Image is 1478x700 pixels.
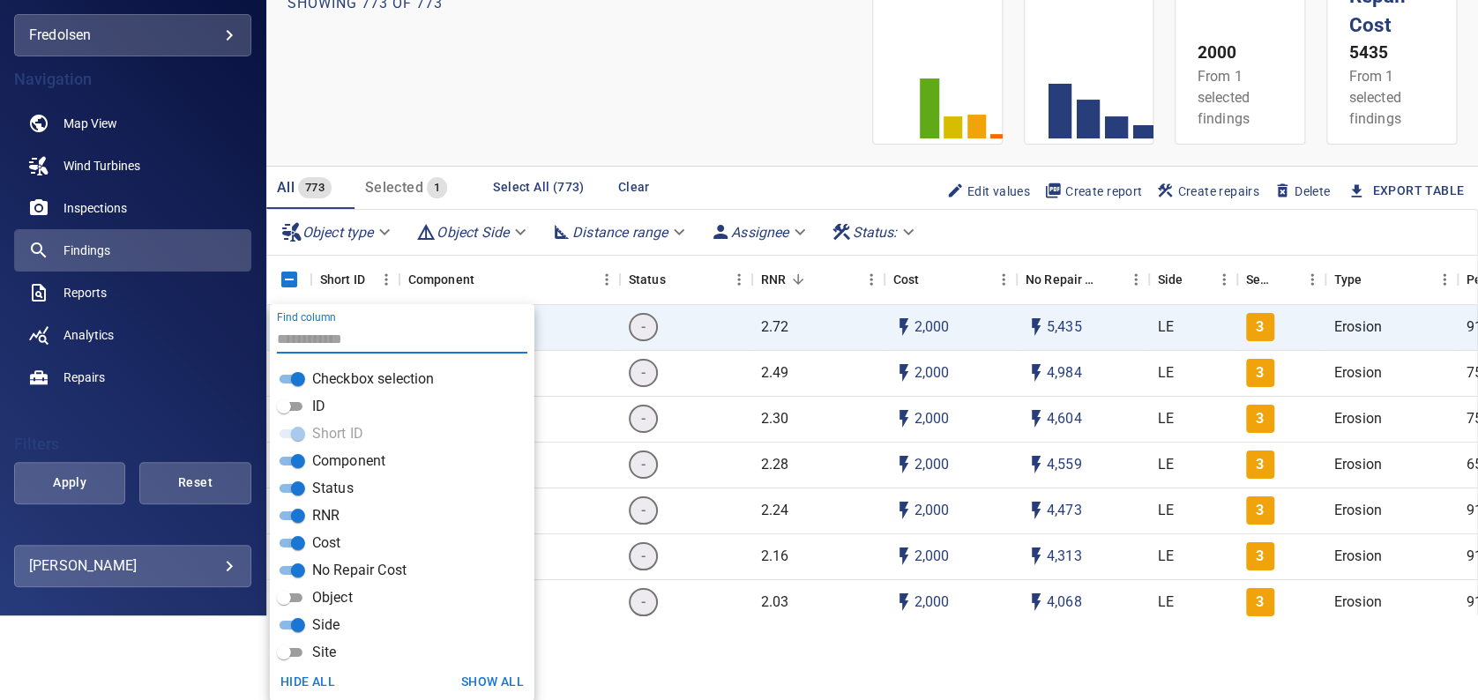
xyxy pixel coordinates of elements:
span: Repairs [63,369,105,386]
p: 3 [1256,409,1264,429]
p: 3 [1256,363,1264,384]
div: RNR [752,255,885,304]
div: fredolsen [29,21,236,49]
button: Menu [726,266,752,293]
p: Erosion [1334,317,1382,338]
span: - [631,455,656,475]
div: Status: [824,217,925,248]
span: Status [312,478,354,499]
a: windturbines noActive [14,145,251,187]
p: 2,000 [914,455,950,475]
button: Clear [606,171,662,204]
div: Cost [885,255,1017,304]
p: Erosion [1334,409,1382,429]
a: map noActive [14,102,251,145]
button: Menu [990,266,1017,293]
button: Menu [593,266,620,293]
span: Cost [312,532,341,554]
button: Apply [14,462,125,504]
span: Create repairs [1156,182,1259,201]
span: - [631,317,656,338]
em: Distance range [572,224,668,241]
div: Component [399,255,620,304]
span: Selected [365,179,423,196]
div: Side [1149,255,1237,304]
a: findings active [14,229,251,272]
button: Menu [858,266,885,293]
button: Menu [1123,266,1149,293]
button: Sort [786,267,810,292]
p: LE [1158,317,1174,338]
p: 3 [1256,501,1264,521]
svg: Auto impact [1026,546,1047,567]
p: 2.24 [761,501,789,521]
p: Erosion [1334,501,1382,521]
svg: Auto impact [1026,592,1047,613]
button: Create repairs [1149,176,1266,206]
span: Inspections [63,199,127,217]
div: The base labour and equipment costs to repair the finding. Does not include the loss of productio... [893,255,920,304]
svg: Auto cost [893,454,914,475]
span: Delete [1273,182,1330,201]
span: - [631,592,656,613]
span: Apply [36,472,103,494]
span: Reports [63,284,107,302]
p: LE [1158,547,1174,567]
div: Status [620,255,752,304]
svg: Auto cost [893,362,914,384]
span: Map View [63,115,117,132]
em: Object type [302,224,374,241]
p: 5435 [1348,41,1435,66]
svg: Auto impact [1026,362,1047,384]
svg: Auto cost [893,408,914,429]
p: LE [1158,409,1174,429]
svg: Auto cost [893,592,914,613]
svg: Auto impact [1026,454,1047,475]
span: Site [312,642,337,663]
svg: Auto impact [1026,500,1047,521]
button: Menu [373,266,399,293]
p: 2.28 [761,455,789,475]
button: Create report [1037,176,1149,206]
p: LE [1158,501,1174,521]
button: Sort [474,267,499,292]
span: Component [312,451,385,472]
span: Object [312,587,353,608]
div: Distance range [544,217,696,248]
span: Wind Turbines [63,157,140,175]
p: 2,000 [914,592,950,613]
p: 2,000 [914,547,950,567]
p: 2.30 [761,409,789,429]
button: Hide all [273,665,342,697]
p: 5,435 [1047,317,1082,338]
button: Reset [139,462,250,504]
p: 2,000 [914,501,950,521]
svg: Auto cost [893,500,914,521]
p: 2.72 [761,317,789,338]
span: - [631,409,656,429]
p: 2,000 [914,409,950,429]
span: All [277,179,295,196]
button: Menu [1431,266,1458,293]
span: 1 [427,178,447,198]
p: Erosion [1334,363,1382,384]
span: Checkbox selection [312,369,435,390]
button: Sort [1098,267,1123,292]
span: No Repair Cost [312,560,407,581]
svg: Auto cost [893,546,914,567]
span: RNR [312,505,340,526]
span: Side [312,614,340,636]
p: 3 [1256,592,1264,613]
div: Repair Now Ratio: The ratio of the additional incurred cost of repair in 1 year and the cost of r... [761,255,786,304]
p: 4,559 [1047,455,1082,475]
p: 4,473 [1047,501,1082,521]
span: From 1 selected findings [1348,68,1400,127]
span: - [631,363,656,384]
svg: Auto cost [893,316,914,338]
span: From 1 selected findings [1197,68,1249,127]
button: Select All (773) [486,171,591,204]
button: Sort [919,267,944,292]
span: Findings [63,242,110,259]
button: Sort [666,267,690,292]
a: Export Table [1372,180,1464,202]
